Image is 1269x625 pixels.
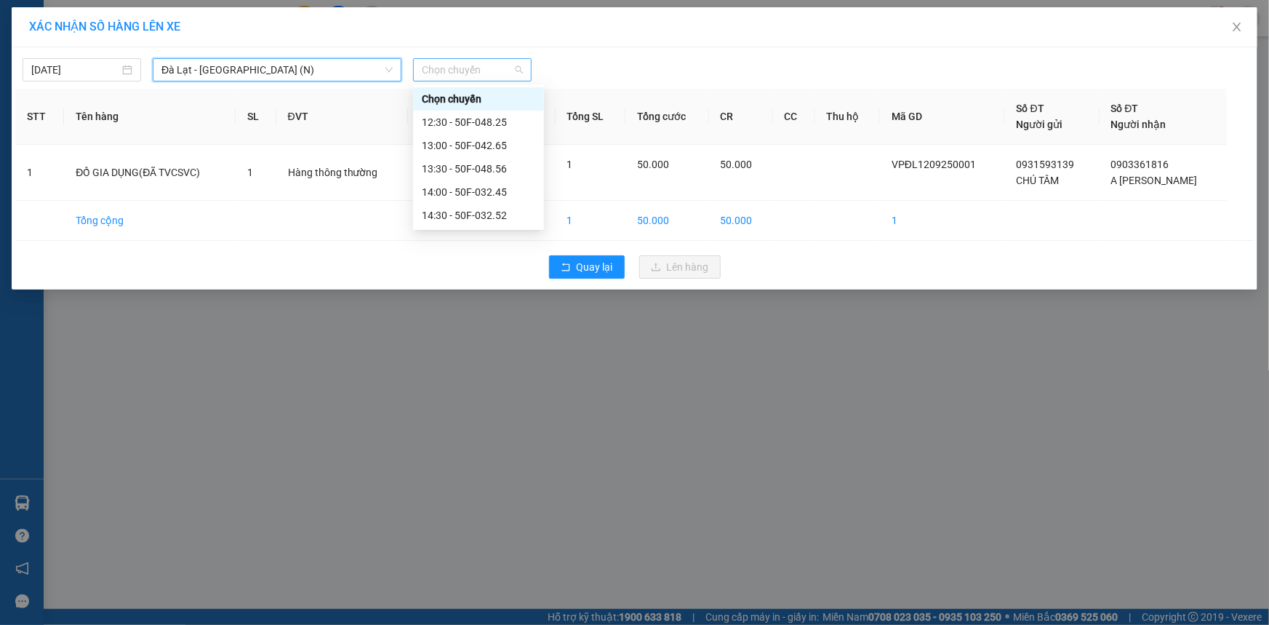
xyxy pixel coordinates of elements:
[625,201,709,241] td: 50.000
[567,159,573,170] span: 1
[556,89,625,145] th: Tổng SL
[15,89,64,145] th: STT
[577,259,613,275] span: Quay lại
[1111,159,1169,170] span: 0903361816
[1017,175,1060,186] span: CHÚ TÂM
[64,145,236,201] td: ĐỒ GIA DỤNG(ĐÃ TVCSVC)
[247,167,253,178] span: 1
[1111,175,1198,186] span: A [PERSON_NAME]
[422,161,535,177] div: 13:30 - 50F-048.56
[422,114,535,130] div: 12:30 - 50F-048.25
[64,89,236,145] th: Tên hàng
[408,89,488,145] th: Loại hàng
[639,255,721,279] button: uploadLên hàng
[15,145,64,201] td: 1
[1217,7,1257,48] button: Close
[422,91,535,107] div: Chọn chuyến
[549,255,625,279] button: rollbackQuay lại
[1017,103,1044,114] span: Số ĐT
[161,59,393,81] span: Đà Lạt - Sài Gòn (N)
[31,62,119,78] input: 12/09/2025
[709,89,773,145] th: CR
[236,89,276,145] th: SL
[422,184,535,200] div: 14:00 - 50F-032.45
[1017,159,1075,170] span: 0931593139
[29,20,180,33] span: XÁC NHẬN SỐ HÀNG LÊN XE
[561,262,571,274] span: rollback
[422,59,523,81] span: Chọn chuyến
[276,89,408,145] th: ĐVT
[1111,103,1139,114] span: Số ĐT
[413,87,544,111] div: Chọn chuyến
[815,89,880,145] th: Thu hộ
[773,89,815,145] th: CC
[385,65,393,74] span: down
[64,201,236,241] td: Tổng cộng
[709,201,773,241] td: 50.000
[1231,21,1243,33] span: close
[1017,119,1063,130] span: Người gửi
[625,89,709,145] th: Tổng cước
[637,159,669,170] span: 50.000
[880,89,1005,145] th: Mã GD
[276,145,408,201] td: Hàng thông thường
[422,138,535,154] div: 13:00 - 50F-042.65
[892,159,976,170] span: VPĐL1209250001
[422,207,535,223] div: 14:30 - 50F-032.52
[556,201,625,241] td: 1
[721,159,753,170] span: 50.000
[1111,119,1166,130] span: Người nhận
[880,201,1005,241] td: 1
